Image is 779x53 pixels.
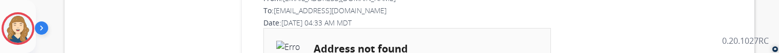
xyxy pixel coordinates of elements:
div: To: [263,6,741,16]
div: Date: [263,18,741,28]
p: 0.20.1027RC [722,35,769,47]
svg: Open Chat [774,48,776,50]
span: [EMAIL_ADDRESS][DOMAIN_NAME] [274,6,386,15]
span: [DATE] 04:33 AM MDT [281,18,352,28]
img: avatar [4,14,32,43]
button: Start Chat [772,46,778,52]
